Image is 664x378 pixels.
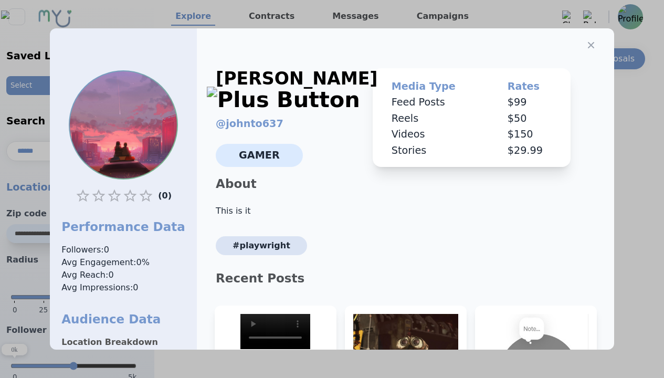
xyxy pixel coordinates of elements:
p: ( 0 ) [158,188,172,204]
td: $ 50 [493,111,567,127]
span: Avg Engagement: 0 % [61,256,185,269]
a: @johnto637 [216,118,283,130]
span: Avg Reach: 0 [61,269,185,281]
td: Feed Posts [377,94,493,111]
td: $ 99 [493,94,567,111]
th: Rates [493,79,567,94]
span: Avg Impressions: 0 [61,281,185,294]
span: Followers: 0 [61,244,185,256]
h1: Audience Data [61,311,185,328]
td: $ 150 [493,127,567,143]
span: Gamer [216,144,303,167]
div: [PERSON_NAME] [216,68,377,110]
p: This is it [207,205,604,217]
th: Media Type [377,79,493,94]
p: About [207,175,604,192]
img: Plus Button [207,87,360,113]
td: Videos [377,127,493,143]
span: #PlayWright [216,236,307,255]
img: Profile [70,71,177,178]
p: Recent Posts [207,270,604,287]
td: Reels [377,111,493,127]
td: $ 29.99 [493,143,567,159]
p: Location Breakdown [61,336,185,349]
h1: Performance Data [61,218,185,235]
td: Stories [377,143,493,159]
